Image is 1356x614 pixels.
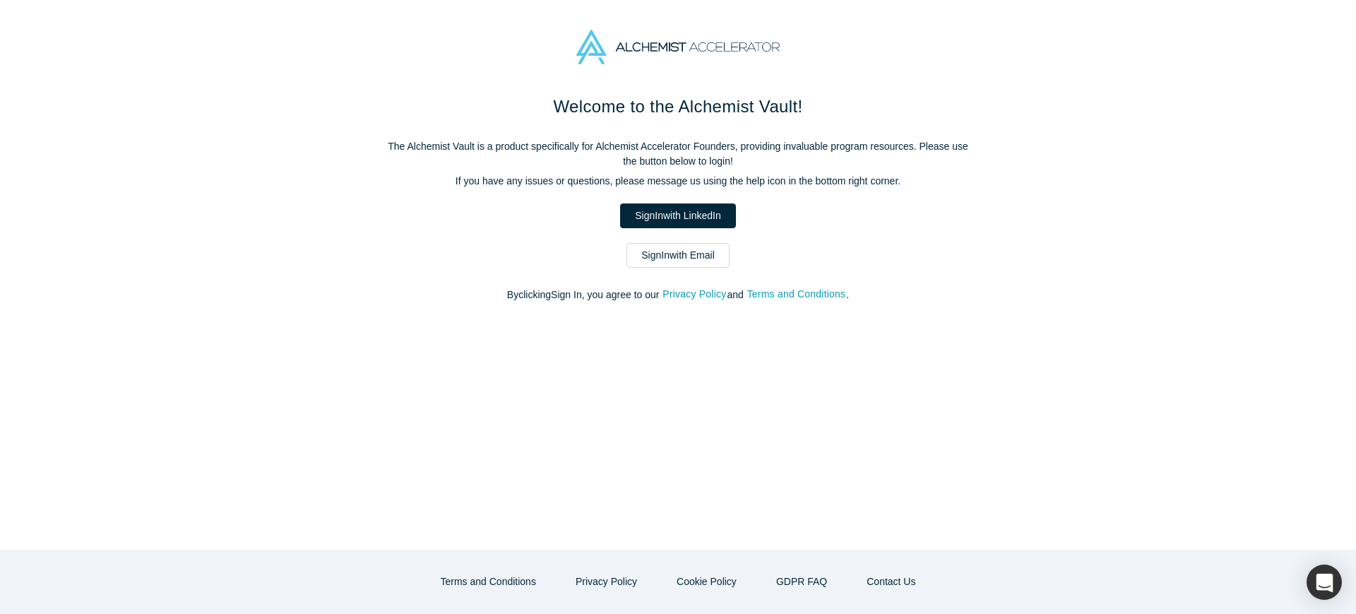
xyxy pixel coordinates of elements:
p: If you have any issues or questions, please message us using the help icon in the bottom right co... [381,174,975,189]
p: The Alchemist Vault is a product specifically for Alchemist Accelerator Founders, providing inval... [381,139,975,169]
button: Contact Us [852,569,930,594]
img: Alchemist Accelerator Logo [576,30,780,64]
button: Privacy Policy [561,569,652,594]
button: Terms and Conditions [426,569,551,594]
p: By clicking Sign In , you agree to our and . [381,288,975,302]
button: Cookie Policy [662,569,751,594]
h1: Welcome to the Alchemist Vault! [381,94,975,119]
a: SignInwith LinkedIn [620,203,735,228]
a: SignInwith Email [626,243,730,268]
button: Terms and Conditions [747,286,847,302]
button: Privacy Policy [662,286,727,302]
a: GDPR FAQ [761,569,842,594]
